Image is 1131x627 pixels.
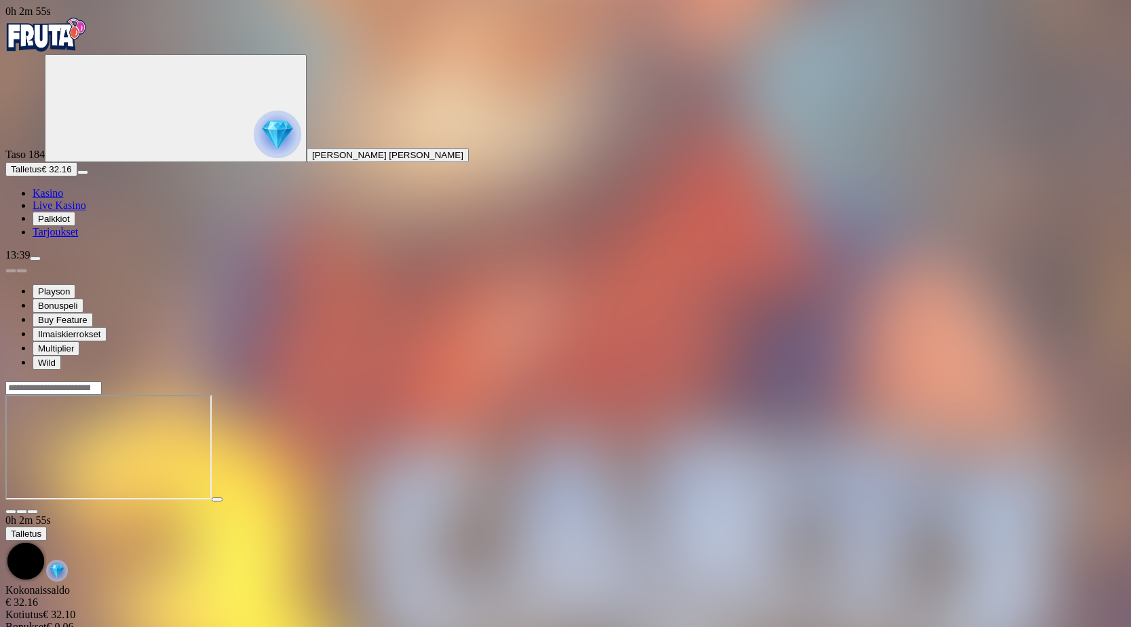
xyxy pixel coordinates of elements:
[38,214,70,224] span: Palkkiot
[33,299,83,313] button: Bonuspeli
[5,609,1126,621] div: € 32.10
[5,149,45,160] span: Taso 184
[38,286,70,297] span: Playson
[33,212,75,226] button: Palkkiot
[5,269,16,273] button: prev slide
[5,527,47,541] button: Talletus
[16,269,27,273] button: next slide
[5,5,51,17] span: user session time
[5,42,87,54] a: Fruta
[45,54,307,162] button: reward progress
[33,327,107,341] button: Ilmaiskierrokset
[33,313,93,327] button: Buy Feature
[5,381,102,395] input: Search
[77,170,88,174] button: menu
[5,510,16,514] button: close icon
[5,609,43,620] span: Kotiutus
[5,514,51,526] span: user session time
[38,358,56,368] span: Wild
[33,341,79,356] button: Multiplier
[5,18,1126,238] nav: Primary
[5,395,212,499] iframe: 3 Carts of Gold: Hold and Win
[33,187,63,199] a: Kasino
[38,343,74,354] span: Multiplier
[46,560,68,582] img: reward-icon
[38,315,88,325] span: Buy Feature
[33,284,75,299] button: Playson
[33,226,78,237] a: Tarjoukset
[5,249,30,261] span: 13:39
[212,497,223,501] button: play icon
[5,584,1126,609] div: Kokonaissaldo
[38,329,101,339] span: Ilmaiskierrokset
[307,148,469,162] button: [PERSON_NAME] [PERSON_NAME]
[5,596,1126,609] div: € 32.16
[33,199,86,211] a: Live Kasino
[41,164,71,174] span: € 32.16
[5,18,87,52] img: Fruta
[5,187,1126,238] nav: Main menu
[38,301,78,311] span: Bonuspeli
[312,150,463,160] span: [PERSON_NAME] [PERSON_NAME]
[27,510,38,514] button: fullscreen icon
[33,356,61,370] button: Wild
[5,162,77,176] button: Talletusplus icon€ 32.16
[5,514,1126,584] div: Game menu
[254,111,301,158] img: reward progress
[30,256,41,261] button: menu
[16,510,27,514] button: chevron-down icon
[11,164,41,174] span: Talletus
[11,529,41,539] span: Talletus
